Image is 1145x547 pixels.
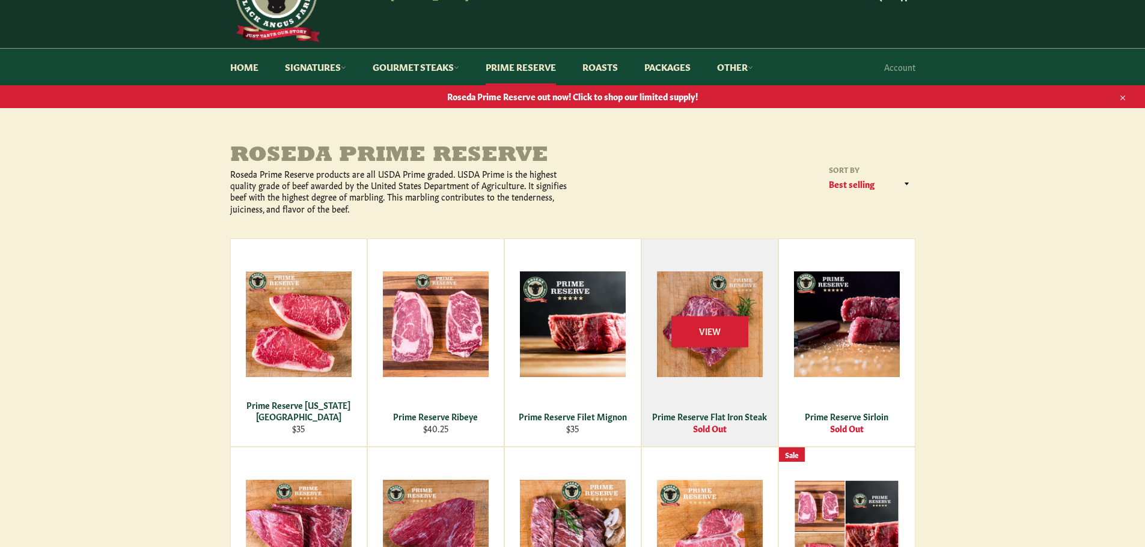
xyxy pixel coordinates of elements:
[367,238,504,447] a: Prime Reserve Ribeye Prime Reserve Ribeye $40.25
[512,411,633,422] div: Prime Reserve Filet Mignon
[671,316,748,347] span: View
[520,271,626,377] img: Prime Reserve Filet Mignon
[238,399,359,423] div: Prime Reserve [US_STATE][GEOGRAPHIC_DATA]
[383,271,489,377] img: Prime Reserve Ribeye
[786,411,907,422] div: Prime Reserve Sirloin
[649,411,770,422] div: Prime Reserve Flat Iron Steak
[375,411,496,422] div: Prime Reserve Ribeye
[786,423,907,434] div: Sold Out
[218,49,270,85] a: Home
[273,49,358,85] a: Signatures
[230,168,573,214] p: Roseda Prime Reserve products are all USDA Prime graded. USDA Prime is the highest quality grade ...
[230,144,573,168] h1: Roseda Prime Reserve
[878,49,921,85] a: Account
[632,49,703,85] a: Packages
[779,447,805,462] div: Sale
[705,49,765,85] a: Other
[246,271,352,377] img: Prime Reserve New York Strip
[825,165,915,175] label: Sort by
[361,49,471,85] a: Gourmet Steaks
[794,271,900,377] img: Prime Reserve Sirloin
[474,49,568,85] a: Prime Reserve
[570,49,630,85] a: Roasts
[778,238,915,447] a: Prime Reserve Sirloin Prime Reserve Sirloin Sold Out
[375,423,496,434] div: $40.25
[230,238,367,447] a: Prime Reserve New York Strip Prime Reserve [US_STATE][GEOGRAPHIC_DATA] $35
[649,423,770,434] div: Sold Out
[504,238,641,447] a: Prime Reserve Filet Mignon Prime Reserve Filet Mignon $35
[512,423,633,434] div: $35
[641,238,778,447] a: Prime Reserve Flat Iron Steak Prime Reserve Flat Iron Steak Sold Out View
[238,423,359,434] div: $35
